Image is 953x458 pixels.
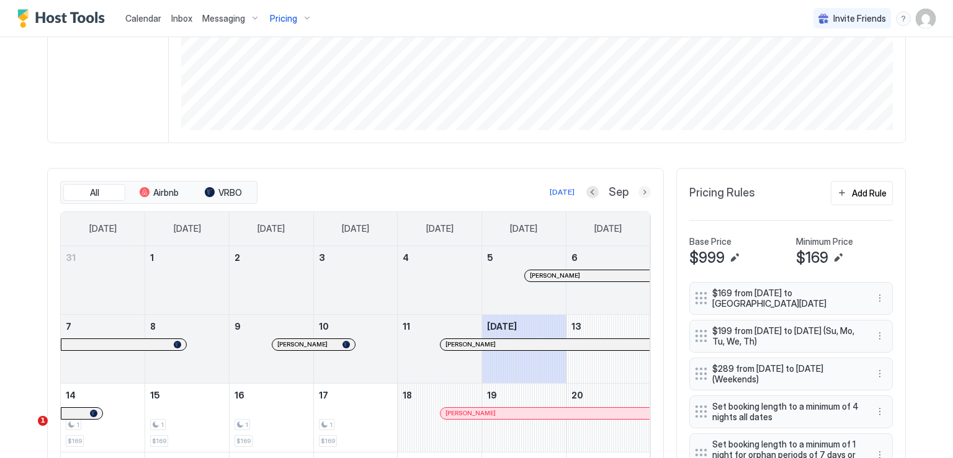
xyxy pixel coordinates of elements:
[235,390,244,400] span: 16
[398,246,482,315] td: September 4, 2025
[66,321,71,332] span: 7
[161,421,164,429] span: 1
[230,384,313,407] a: September 16, 2025
[398,315,481,338] a: September 11, 2025
[68,437,82,445] span: $169
[550,187,575,198] div: [DATE]
[145,314,230,383] td: September 8, 2025
[831,181,893,205] button: Add Rule
[236,437,251,445] span: $169
[277,340,350,348] div: [PERSON_NAME]
[192,184,254,201] button: VRBO
[566,383,650,452] td: September 20, 2025
[66,252,76,263] span: 31
[796,236,853,247] span: Minimum Price
[277,340,328,348] span: [PERSON_NAME]
[426,223,454,234] span: [DATE]
[398,383,482,452] td: September 18, 2025
[566,315,650,338] a: September 13, 2025
[128,184,190,201] button: Airbnb
[245,421,248,429] span: 1
[63,184,125,201] button: All
[145,246,230,315] td: September 1, 2025
[571,321,581,332] span: 13
[329,421,333,429] span: 1
[398,314,482,383] td: September 11, 2025
[313,314,398,383] td: September 10, 2025
[230,246,313,269] a: September 2, 2025
[712,363,860,385] span: $289 from [DATE] to [DATE] (Weekends)
[530,271,580,280] span: [PERSON_NAME]
[510,223,537,234] span: [DATE]
[314,246,398,269] a: September 3, 2025
[872,404,887,419] div: menu
[61,315,145,338] a: September 7, 2025
[152,437,166,445] span: $169
[125,13,161,24] span: Calendar
[689,249,725,267] span: $999
[566,314,650,383] td: September 13, 2025
[609,185,629,200] span: Sep
[445,340,496,348] span: [PERSON_NAME]
[150,252,154,263] span: 1
[61,314,145,383] td: September 7, 2025
[174,223,201,234] span: [DATE]
[445,340,645,348] div: [PERSON_NAME]
[896,11,911,26] div: menu
[145,315,229,338] a: September 8, 2025
[689,186,755,200] span: Pricing Rules
[712,288,860,309] span: $169 from [DATE] to [GEOGRAPHIC_DATA][DATE]
[445,409,496,417] span: [PERSON_NAME]
[319,252,325,263] span: 3
[89,223,117,234] span: [DATE]
[482,246,566,315] td: September 5, 2025
[145,246,229,269] a: September 1, 2025
[257,223,285,234] span: [DATE]
[872,366,887,381] div: menu
[833,13,886,24] span: Invite Friends
[17,9,110,28] a: Host Tools Logo
[916,9,936,29] div: User profile
[61,246,145,315] td: August 31, 2025
[12,416,42,446] iframe: Intercom live chat
[329,212,382,245] a: Wednesday
[76,421,79,429] span: 1
[638,186,651,198] button: Next month
[586,186,599,198] button: Previous month
[487,252,493,263] span: 5
[313,383,398,452] td: September 17, 2025
[796,249,828,267] span: $169
[90,187,99,198] span: All
[872,328,887,343] button: More options
[171,12,192,25] a: Inbox
[403,390,412,400] span: 18
[125,12,161,25] a: Calendar
[229,314,313,383] td: September 9, 2025
[831,250,846,265] button: Edit
[150,390,160,400] span: 15
[403,252,409,263] span: 4
[61,384,145,407] a: September 14, 2025
[145,384,229,407] a: September 15, 2025
[566,246,650,269] a: September 6, 2025
[482,246,566,269] a: September 5, 2025
[229,383,313,452] td: September 16, 2025
[712,325,860,347] span: $199 from [DATE] to [DATE] (Su, Mo, Tu, We, Th)
[712,401,860,423] span: Set booking length to a minimum of 4 nights all dates
[230,315,313,338] a: September 9, 2025
[61,246,145,269] a: August 31, 2025
[398,246,481,269] a: September 4, 2025
[270,13,297,24] span: Pricing
[566,246,650,315] td: September 6, 2025
[530,271,645,280] div: [PERSON_NAME]
[594,223,622,234] span: [DATE]
[548,185,576,200] button: [DATE]
[482,314,566,383] td: September 12, 2025
[872,291,887,306] button: More options
[319,321,329,332] span: 10
[582,212,634,245] a: Saturday
[872,404,887,419] button: More options
[314,315,398,338] a: September 10, 2025
[414,212,466,245] a: Thursday
[153,187,179,198] span: Airbnb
